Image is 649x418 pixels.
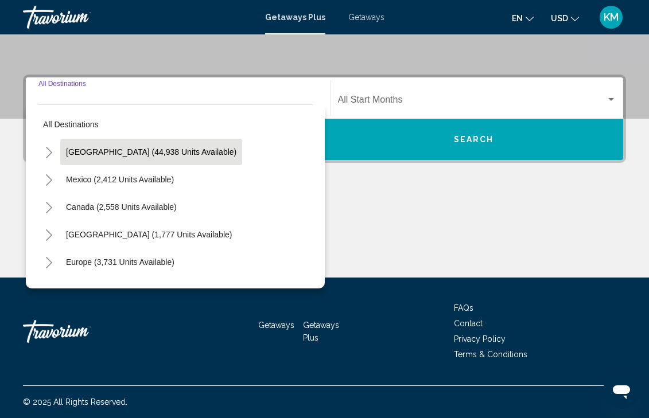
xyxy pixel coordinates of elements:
button: [GEOGRAPHIC_DATA] (44,938 units available) [60,139,242,165]
span: Europe (3,731 units available) [66,257,174,267]
a: FAQs [454,303,473,312]
span: Search [454,135,494,144]
button: Change currency [551,10,579,26]
span: © 2025 All Rights Reserved. [23,397,127,407]
span: All destinations [43,120,99,129]
button: Change language [512,10,534,26]
button: Search [325,119,624,160]
span: en [512,14,523,23]
iframe: Button to launch messaging window [603,372,640,409]
span: Canada (2,558 units available) [66,202,177,212]
button: Toggle Caribbean & Atlantic Islands (1,777 units available) [37,223,60,246]
a: Travorium [23,6,254,29]
a: Getaways [258,321,294,330]
a: Contact [454,319,483,328]
span: USD [551,14,568,23]
a: Privacy Policy [454,334,506,343]
span: Mexico (2,412 units available) [66,175,174,184]
div: Search widget [26,77,623,160]
button: Europe (3,731 units available) [60,249,180,275]
a: Getaways [348,13,384,22]
button: Australia (191 units available) [60,276,179,303]
button: Toggle Canada (2,558 units available) [37,196,60,218]
span: KM [604,11,619,23]
button: Toggle Australia (191 units available) [37,278,60,301]
a: Getaways Plus [303,321,339,342]
button: Toggle Mexico (2,412 units available) [37,168,60,191]
span: [GEOGRAPHIC_DATA] (1,777 units available) [66,230,232,239]
span: [GEOGRAPHIC_DATA] (44,938 units available) [66,147,236,157]
button: Toggle Europe (3,731 units available) [37,251,60,274]
button: [GEOGRAPHIC_DATA] (1,777 units available) [60,221,238,248]
button: Mexico (2,412 units available) [60,166,180,193]
a: Getaways Plus [265,13,325,22]
a: Travorium [23,314,138,349]
button: Toggle United States (44,938 units available) [37,140,60,163]
button: Canada (2,558 units available) [60,194,182,220]
a: Terms & Conditions [454,350,527,359]
button: All destinations [37,111,313,138]
button: User Menu [596,5,626,29]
